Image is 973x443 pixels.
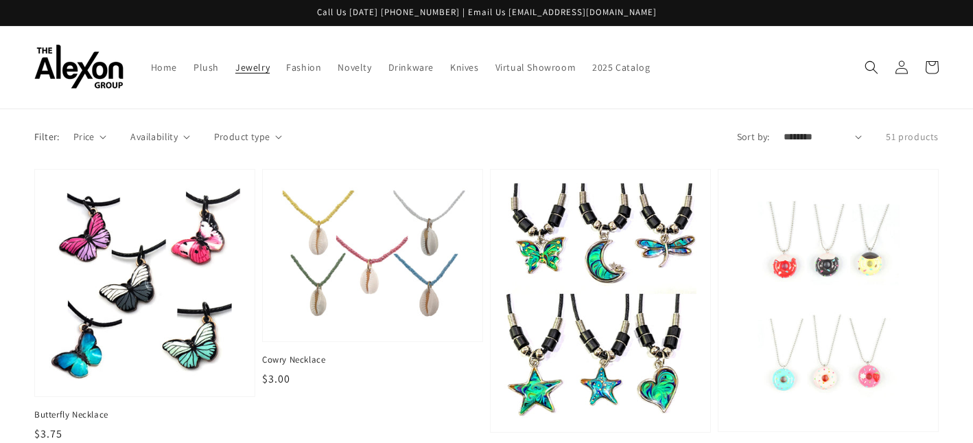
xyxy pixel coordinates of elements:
[34,409,255,421] span: Butterfly Necklace
[235,61,270,73] span: Jewelry
[262,354,483,366] span: Cowry Necklace
[388,61,434,73] span: Drinkware
[329,53,379,82] a: Novelty
[278,53,329,82] a: Fashion
[34,169,255,443] a: Butterfly Necklace Butterfly Necklace $3.75
[277,183,469,328] img: Cowry Necklace
[130,130,189,144] summary: Availability
[143,53,185,82] a: Home
[73,130,95,144] span: Price
[49,183,241,383] img: Butterfly Necklace
[450,61,479,73] span: Knives
[227,53,278,82] a: Jewelry
[214,130,282,144] summary: Product type
[856,52,887,82] summary: Search
[214,130,270,144] span: Product type
[592,61,650,73] span: 2025 Catalog
[34,130,60,144] p: Filter:
[185,53,227,82] a: Plush
[73,130,107,144] summary: Price
[380,53,442,82] a: Drinkware
[495,61,576,73] span: Virtual Showroom
[130,130,178,144] span: Availability
[286,61,321,73] span: Fashion
[442,53,487,82] a: Knives
[194,61,219,73] span: Plush
[34,427,62,441] span: $3.75
[737,130,770,144] label: Sort by:
[34,45,124,89] img: The Alexon Group
[151,61,177,73] span: Home
[338,61,371,73] span: Novelty
[584,53,658,82] a: 2025 Catalog
[732,183,924,418] img: Donut Necklace
[504,183,696,418] img: Amazing Mood Necklace
[886,130,939,144] p: 51 products
[487,53,585,82] a: Virtual Showroom
[262,169,483,387] a: Cowry Necklace Cowry Necklace $3.00
[262,372,290,386] span: $3.00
